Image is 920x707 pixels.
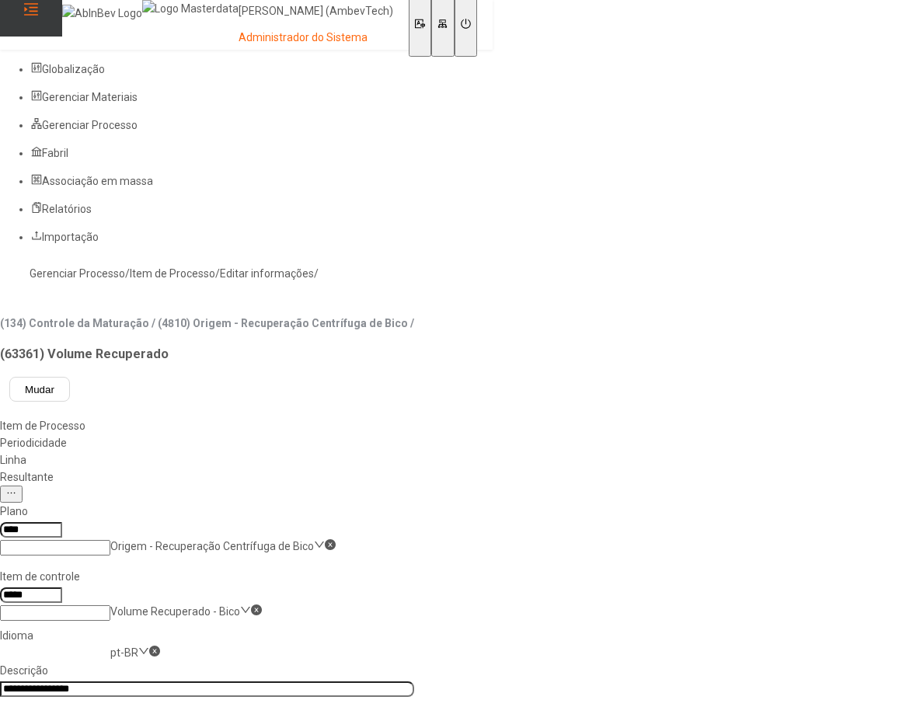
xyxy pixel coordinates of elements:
[42,147,68,159] span: Fabril
[215,267,220,280] nz-breadcrumb-separator: /
[239,4,393,19] p: [PERSON_NAME] (AmbevTech)
[42,119,138,131] span: Gerenciar Processo
[30,267,125,280] a: Gerenciar Processo
[110,605,240,618] nz-select-item: Volume Recuperado - Bico
[239,30,393,46] p: Administrador do Sistema
[314,267,319,280] nz-breadcrumb-separator: /
[130,267,215,280] a: Item de Processo
[42,231,99,243] span: Importação
[220,267,314,280] a: Editar informações
[25,384,54,395] span: Mudar
[125,267,130,280] nz-breadcrumb-separator: /
[62,5,142,22] img: AbInBev Logo
[42,175,153,187] span: Associação em massa
[42,91,138,103] span: Gerenciar Materiais
[110,646,138,659] nz-select-item: pt-BR
[42,203,92,215] span: Relatórios
[9,377,70,402] button: Mudar
[110,540,314,552] nz-select-item: Origem - Recuperação Centrífuga de Bico
[42,63,105,75] span: Globalização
